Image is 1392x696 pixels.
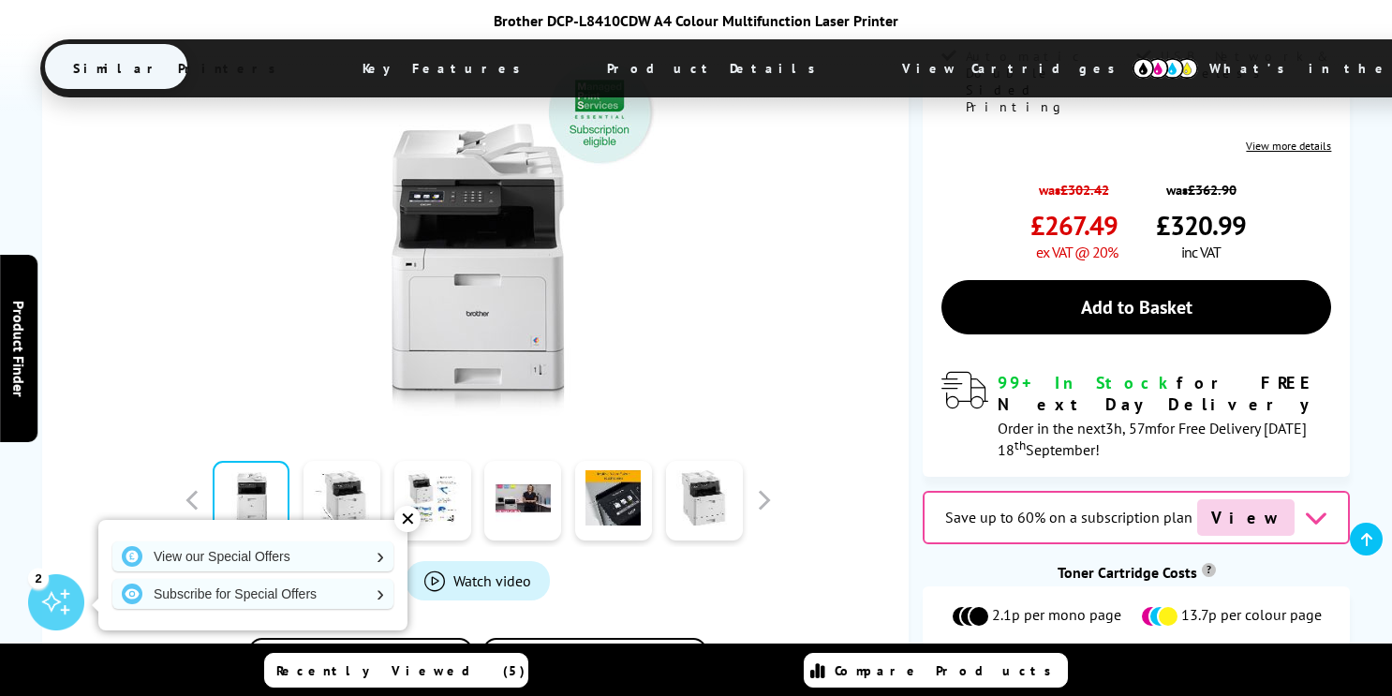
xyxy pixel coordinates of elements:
span: 3h, 57m [1105,419,1157,437]
span: Product Finder [9,300,28,396]
img: Brother DCP-L8410CDW [294,49,661,416]
sup: th [1014,437,1026,453]
span: £267.49 [1030,208,1118,243]
strike: £362.90 [1188,181,1237,199]
div: modal_delivery [941,372,1331,458]
a: View our Special Offers [112,541,393,571]
span: Watch video [453,571,531,590]
button: In the Box [482,638,707,691]
span: £320.99 [1156,208,1246,243]
sup: Cost per page [1202,563,1216,577]
span: inc VAT [1181,243,1221,261]
div: for FREE Next Day Delivery [998,372,1331,415]
div: 2 [28,568,49,588]
span: ex VAT @ 20% [1036,243,1118,261]
img: cmyk-icon.svg [1133,58,1198,79]
a: Compare Products [804,653,1068,688]
a: View more details [1246,139,1331,153]
strike: £302.42 [1060,181,1109,199]
a: Subscribe for Special Offers [112,579,393,609]
span: Key Features [334,46,558,91]
span: Product Details [579,46,853,91]
span: was [1030,171,1118,199]
a: Product_All_Videos [406,561,550,600]
button: Add to Compare [248,638,473,691]
span: Compare Products [835,662,1061,679]
span: Recently Viewed (5) [276,662,526,679]
a: Recently Viewed (5) [264,653,528,688]
span: Order in the next for Free Delivery [DATE] 18 September! [998,419,1307,459]
span: View [1197,499,1295,536]
span: 2.1p per mono page [992,605,1121,628]
span: 13.7p per colour page [1181,605,1322,628]
span: Save up to 60% on a subscription plan [945,508,1192,526]
div: Brother DCP-L8410CDW A4 Colour Multifunction Laser Printer [40,11,1352,30]
span: 99+ In Stock [998,372,1177,393]
span: Similar Printers [45,46,314,91]
a: Add to Basket [941,280,1331,334]
div: Toner Cartridge Costs [923,563,1350,582]
span: was [1156,171,1246,199]
span: View Cartridges [874,44,1161,93]
div: ✕ [394,506,421,532]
